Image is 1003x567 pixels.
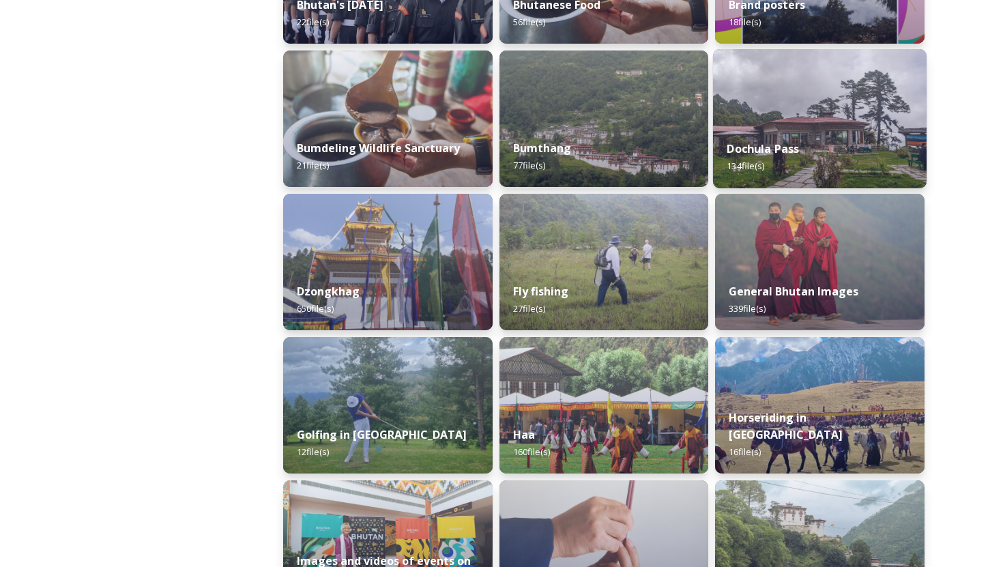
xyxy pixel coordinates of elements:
strong: Golfing in [GEOGRAPHIC_DATA] [297,427,467,442]
strong: General Bhutan Images [729,284,858,299]
span: 56 file(s) [513,16,545,28]
span: 18 file(s) [729,16,761,28]
span: 27 file(s) [513,302,545,315]
strong: Haa [513,427,535,442]
img: by%2520Ugyen%2520Wangchuk14.JPG [499,194,709,330]
strong: Horseriding in [GEOGRAPHIC_DATA] [729,410,843,442]
strong: Bumdeling Wildlife Sanctuary [297,141,460,156]
span: 22 file(s) [297,16,329,28]
img: Haa%2520Summer%2520Festival1.jpeg [499,337,709,474]
img: MarcusWestbergBhutanHiRes-23.jpg [715,194,925,330]
img: Bumdeling%2520090723%2520by%2520Amp%2520Sripimanwat-4%25202.jpg [283,50,493,187]
span: 160 file(s) [513,446,550,458]
img: Bumthang%2520180723%2520by%2520Amp%2520Sripimanwat-20.jpg [499,50,709,187]
span: 12 file(s) [297,446,329,458]
img: Festival%2520Header.jpg [283,194,493,330]
span: 77 file(s) [513,159,545,171]
span: 21 file(s) [297,159,329,171]
span: 650 file(s) [297,302,334,315]
img: Horseriding%2520in%2520Bhutan2.JPG [715,337,925,474]
strong: Dochula Pass [727,141,800,156]
strong: Bumthang [513,141,571,156]
span: 339 file(s) [729,302,766,315]
span: 134 file(s) [727,160,765,172]
img: IMG_0877.jpeg [283,337,493,474]
strong: Dzongkhag [297,284,360,299]
img: 2022-10-01%252011.41.43.jpg [713,49,927,188]
span: 16 file(s) [729,446,761,458]
strong: Fly fishing [513,284,568,299]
